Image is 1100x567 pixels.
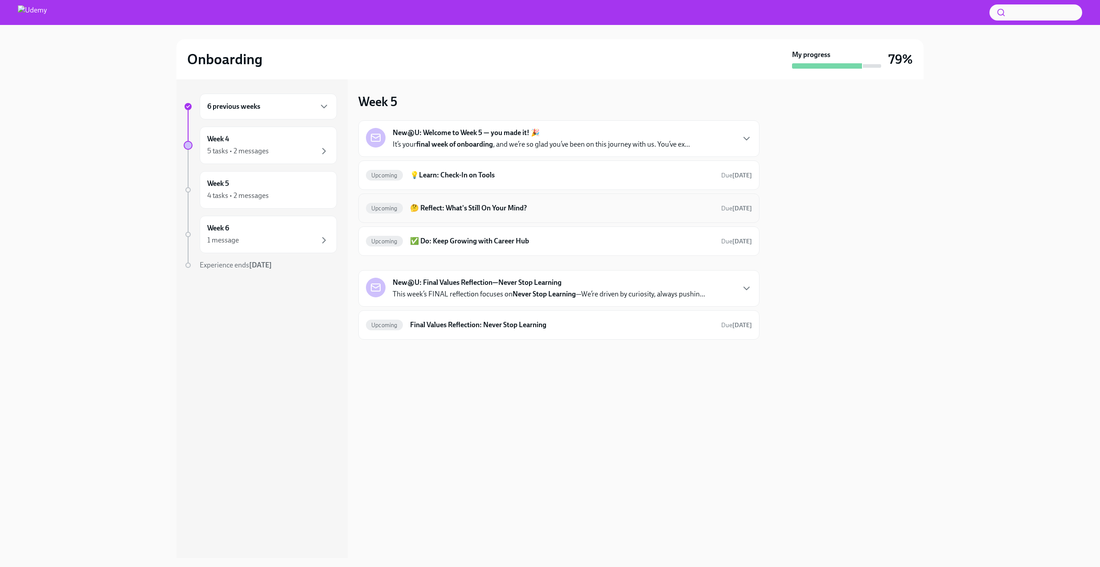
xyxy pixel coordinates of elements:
[207,235,239,245] div: 1 message
[200,94,337,119] div: 6 previous weeks
[416,140,493,148] strong: final week of onboarding
[721,321,752,329] span: Due
[410,170,714,180] h6: 💡Learn: Check-In on Tools
[207,146,269,156] div: 5 tasks • 2 messages
[366,205,403,212] span: Upcoming
[207,134,229,144] h6: Week 4
[888,51,913,67] h3: 79%
[393,140,690,149] p: It’s your , and we’re so glad you’ve been on this journey with us. You’ve ex...
[366,172,403,179] span: Upcoming
[410,236,714,246] h6: ✅ Do: Keep Growing with Career Hub
[393,128,540,138] strong: New@U: Welcome to Week 5 — you made it! 🎉
[366,238,403,245] span: Upcoming
[184,216,337,253] a: Week 61 message
[366,322,403,329] span: Upcoming
[184,171,337,209] a: Week 54 tasks • 2 messages
[393,289,705,299] p: This week’s FINAL reflection focuses on —We’re driven by curiosity, always pushin...
[721,204,752,213] span: October 11th, 2025 11:00
[187,50,263,68] h2: Onboarding
[721,321,752,329] span: October 13th, 2025 11:00
[200,261,272,269] span: Experience ends
[732,238,752,245] strong: [DATE]
[207,179,229,189] h6: Week 5
[366,201,752,215] a: Upcoming🤔 Reflect: What's Still On Your Mind?Due[DATE]
[721,205,752,212] span: Due
[792,50,830,60] strong: My progress
[721,172,752,179] span: Due
[732,172,752,179] strong: [DATE]
[410,203,714,213] h6: 🤔 Reflect: What's Still On Your Mind?
[721,171,752,180] span: October 11th, 2025 11:00
[249,261,272,269] strong: [DATE]
[393,278,562,288] strong: New@U: Final Values Reflection—Never Stop Learning
[366,234,752,248] a: Upcoming✅ Do: Keep Growing with Career HubDue[DATE]
[366,318,752,332] a: UpcomingFinal Values Reflection: Never Stop LearningDue[DATE]
[207,102,260,111] h6: 6 previous weeks
[721,237,752,246] span: October 11th, 2025 11:00
[732,321,752,329] strong: [DATE]
[358,94,397,110] h3: Week 5
[18,5,47,20] img: Udemy
[184,127,337,164] a: Week 45 tasks • 2 messages
[732,205,752,212] strong: [DATE]
[207,191,269,201] div: 4 tasks • 2 messages
[207,223,229,233] h6: Week 6
[410,320,714,330] h6: Final Values Reflection: Never Stop Learning
[513,290,576,298] strong: Never Stop Learning
[721,238,752,245] span: Due
[366,168,752,182] a: Upcoming💡Learn: Check-In on ToolsDue[DATE]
